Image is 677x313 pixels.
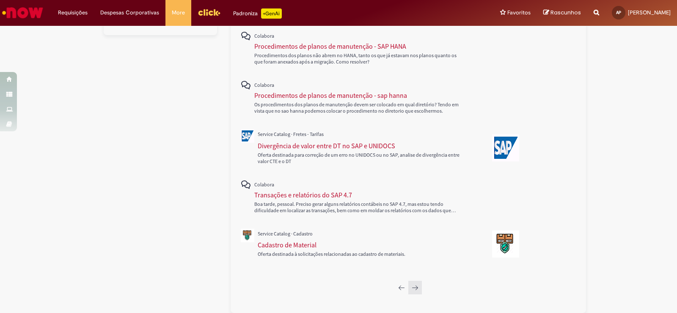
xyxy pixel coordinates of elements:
a: Rascunhos [543,9,581,17]
span: Requisições [58,8,88,17]
span: AP [616,10,621,15]
span: [PERSON_NAME] [628,9,671,16]
span: Favoritos [507,8,531,17]
img: click_logo_yellow_360x200.png [198,6,220,19]
div: Padroniza [233,8,282,19]
span: Despesas Corporativas [100,8,159,17]
img: ServiceNow [1,4,44,21]
span: Rascunhos [550,8,581,17]
span: More [172,8,185,17]
p: +GenAi [261,8,282,19]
